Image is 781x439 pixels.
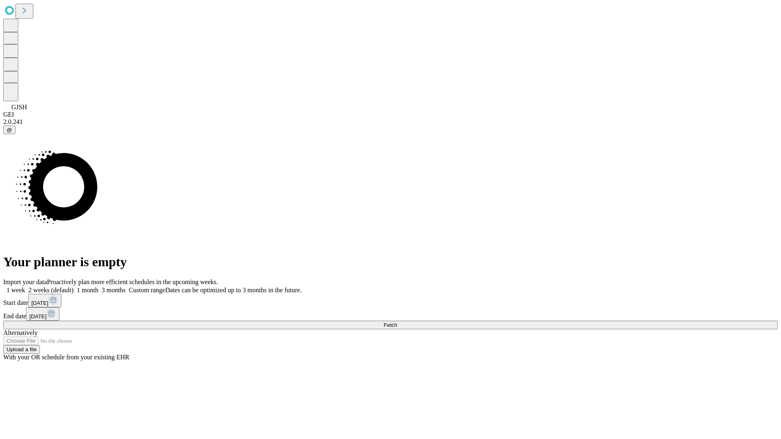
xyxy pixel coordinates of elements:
span: Proactively plan more efficient schedules in the upcoming weeks. [47,278,218,285]
span: Import your data [3,278,47,285]
span: 2 weeks (default) [28,287,74,293]
div: Start date [3,294,778,307]
div: GEI [3,111,778,118]
span: Custom range [129,287,165,293]
span: 1 week [7,287,25,293]
button: @ [3,126,15,134]
button: Upload a file [3,345,40,354]
div: End date [3,307,778,321]
span: Fetch [384,322,397,328]
button: [DATE] [26,307,59,321]
span: Dates can be optimized up to 3 months in the future. [165,287,301,293]
span: 1 month [77,287,98,293]
button: [DATE] [28,294,61,307]
button: Fetch [3,321,778,329]
span: @ [7,127,12,133]
span: With your OR schedule from your existing EHR [3,354,129,361]
span: 3 months [102,287,126,293]
span: Alternatively [3,329,37,336]
span: [DATE] [29,313,46,319]
div: 2.0.241 [3,118,778,126]
span: GJSH [11,104,27,111]
h1: Your planner is empty [3,254,778,269]
span: [DATE] [31,300,48,306]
